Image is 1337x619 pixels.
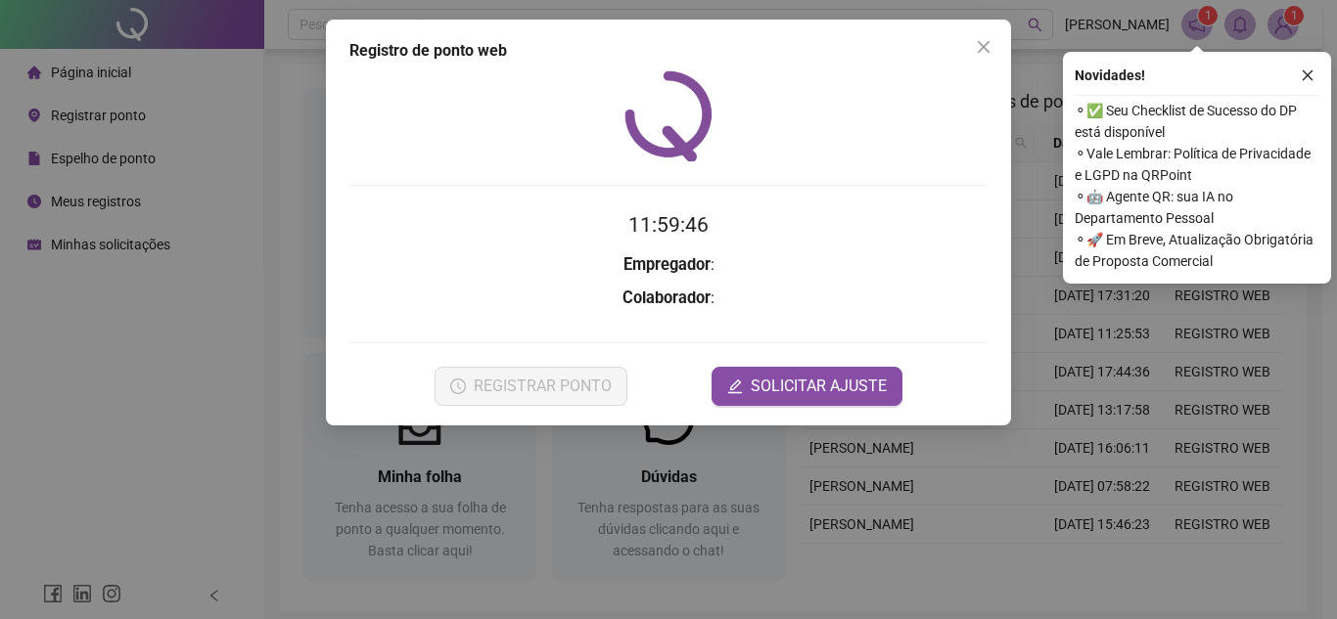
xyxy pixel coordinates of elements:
time: 11:59:46 [628,213,709,237]
button: Close [968,31,999,63]
button: editSOLICITAR AJUSTE [712,367,902,406]
div: Registro de ponto web [349,39,988,63]
strong: Empregador [623,255,711,274]
span: Novidades ! [1075,65,1145,86]
img: QRPoint [624,70,713,161]
button: REGISTRAR PONTO [435,367,627,406]
span: ⚬ 🚀 Em Breve, Atualização Obrigatória de Proposta Comercial [1075,229,1319,272]
span: SOLICITAR AJUSTE [751,375,887,398]
h3: : [349,252,988,278]
span: edit [727,378,743,394]
span: close [976,39,991,55]
strong: Colaborador [622,288,711,307]
span: ⚬ 🤖 Agente QR: sua IA no Departamento Pessoal [1075,186,1319,229]
span: ⚬ Vale Lembrar: Política de Privacidade e LGPD na QRPoint [1075,143,1319,186]
span: close [1301,68,1314,82]
span: ⚬ ✅ Seu Checklist de Sucesso do DP está disponível [1075,100,1319,143]
h3: : [349,286,988,311]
